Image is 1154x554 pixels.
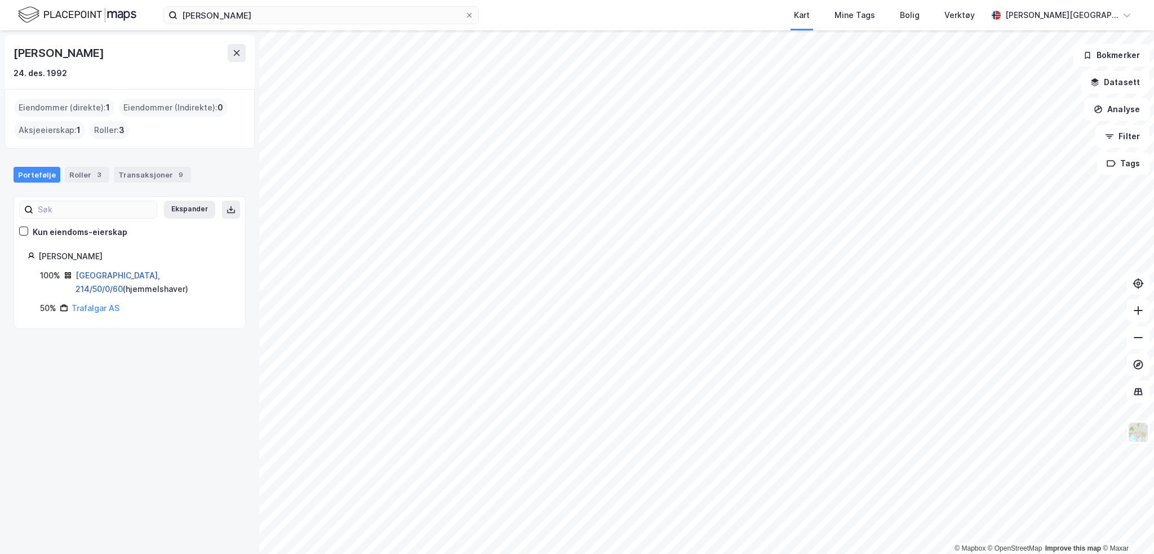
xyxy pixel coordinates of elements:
[114,167,191,183] div: Transaksjoner
[106,101,110,114] span: 1
[65,167,109,183] div: Roller
[119,123,125,137] span: 3
[988,544,1042,552] a: OpenStreetMap
[119,99,228,117] div: Eiendommer (Indirekte) :
[1095,125,1149,148] button: Filter
[1045,544,1101,552] a: Improve this map
[76,269,232,296] div: ( hjemmelshaver )
[72,303,119,313] a: Trafalgar AS
[1098,500,1154,554] div: Kontrollprogram for chat
[1081,71,1149,94] button: Datasett
[1073,44,1149,67] button: Bokmerker
[14,67,67,80] div: 24. des. 1992
[33,201,157,218] input: Søk
[94,169,105,180] div: 3
[14,44,106,62] div: [PERSON_NAME]
[90,121,129,139] div: Roller :
[77,123,81,137] span: 1
[40,302,56,315] div: 50%
[900,8,920,22] div: Bolig
[955,544,986,552] a: Mapbox
[177,7,465,24] input: Søk på adresse, matrikkel, gårdeiere, leietakere eller personer
[38,250,232,263] div: [PERSON_NAME]
[1128,422,1149,443] img: Z
[835,8,875,22] div: Mine Tags
[14,121,85,139] div: Aksjeeierskap :
[1084,98,1149,121] button: Analyse
[164,201,215,219] button: Ekspander
[18,5,136,25] img: logo.f888ab2527a4732fd821a326f86c7f29.svg
[1097,152,1149,175] button: Tags
[218,101,223,114] span: 0
[14,99,114,117] div: Eiendommer (direkte) :
[794,8,810,22] div: Kart
[944,8,975,22] div: Verktøy
[40,269,60,282] div: 100%
[175,169,187,180] div: 9
[14,167,60,183] div: Portefølje
[33,225,127,239] div: Kun eiendoms-eierskap
[1098,500,1154,554] iframe: Chat Widget
[76,271,160,294] a: [GEOGRAPHIC_DATA], 214/50/0/60
[1005,8,1118,22] div: [PERSON_NAME][GEOGRAPHIC_DATA]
